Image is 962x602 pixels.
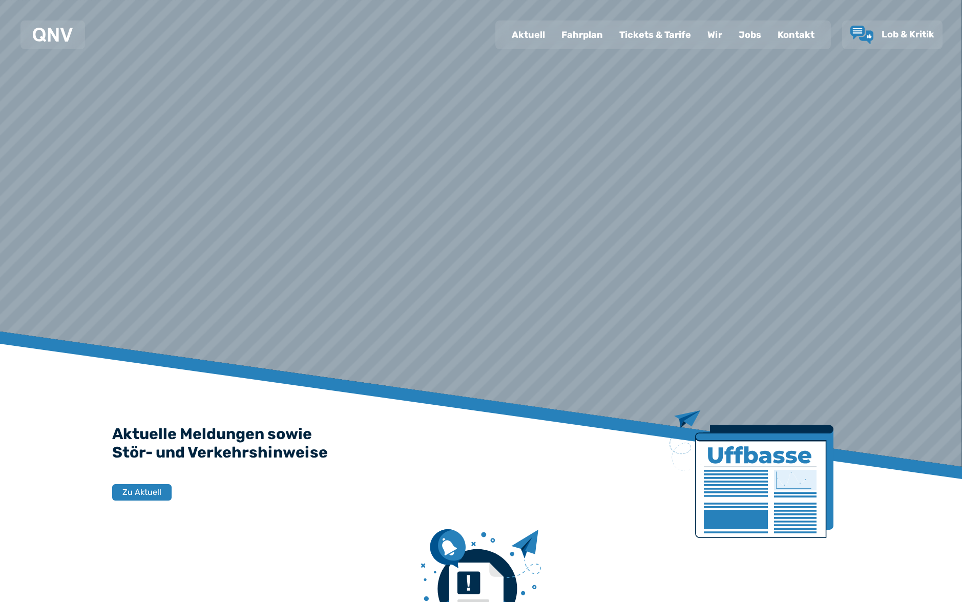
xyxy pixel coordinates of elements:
a: Wir [699,22,730,48]
span: Lob & Kritik [882,29,934,40]
button: Zu Aktuell [112,484,172,501]
h2: Aktuelle Meldungen sowie Stör- und Verkehrshinweise [112,425,850,462]
a: Aktuell [504,22,553,48]
img: Zeitung mit Titel Uffbase [670,410,833,538]
a: Kontakt [769,22,823,48]
a: QNV Logo [33,25,73,45]
a: Jobs [730,22,769,48]
a: Lob & Kritik [850,26,934,44]
img: QNV Logo [33,28,73,42]
a: Fahrplan [553,22,611,48]
a: Tickets & Tarife [611,22,699,48]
